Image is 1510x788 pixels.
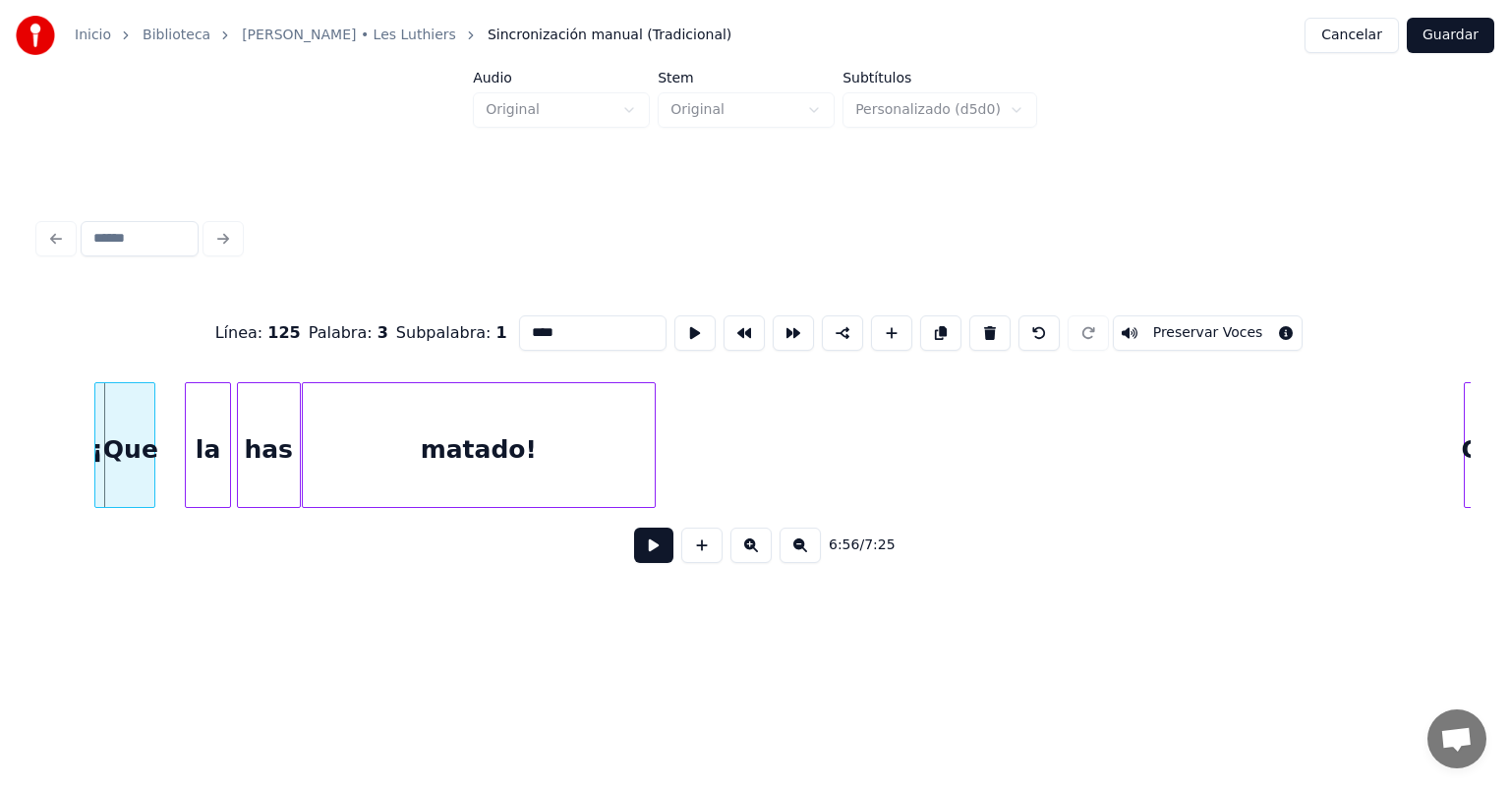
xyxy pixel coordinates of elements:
nav: breadcrumb [75,26,731,45]
span: 1 [496,323,507,342]
div: Palabra : [309,321,388,345]
div: / [829,535,876,555]
span: 3 [377,323,388,342]
button: Toggle [1113,315,1304,351]
label: Stem [658,71,835,84]
a: Chat abierto [1427,709,1486,768]
span: 125 [267,323,300,342]
button: Guardar [1407,18,1494,53]
a: Inicio [75,26,111,45]
a: [PERSON_NAME] • Les Luthiers [242,26,456,45]
a: Biblioteca [143,26,210,45]
span: Sincronización manual (Tradicional) [488,26,731,45]
div: Línea : [215,321,301,345]
label: Subtítulos [842,71,1037,84]
button: Cancelar [1305,18,1399,53]
span: 6:56 [829,535,859,555]
span: 7:25 [864,535,895,555]
img: youka [16,16,55,55]
div: Subpalabra : [396,321,507,345]
label: Audio [473,71,650,84]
